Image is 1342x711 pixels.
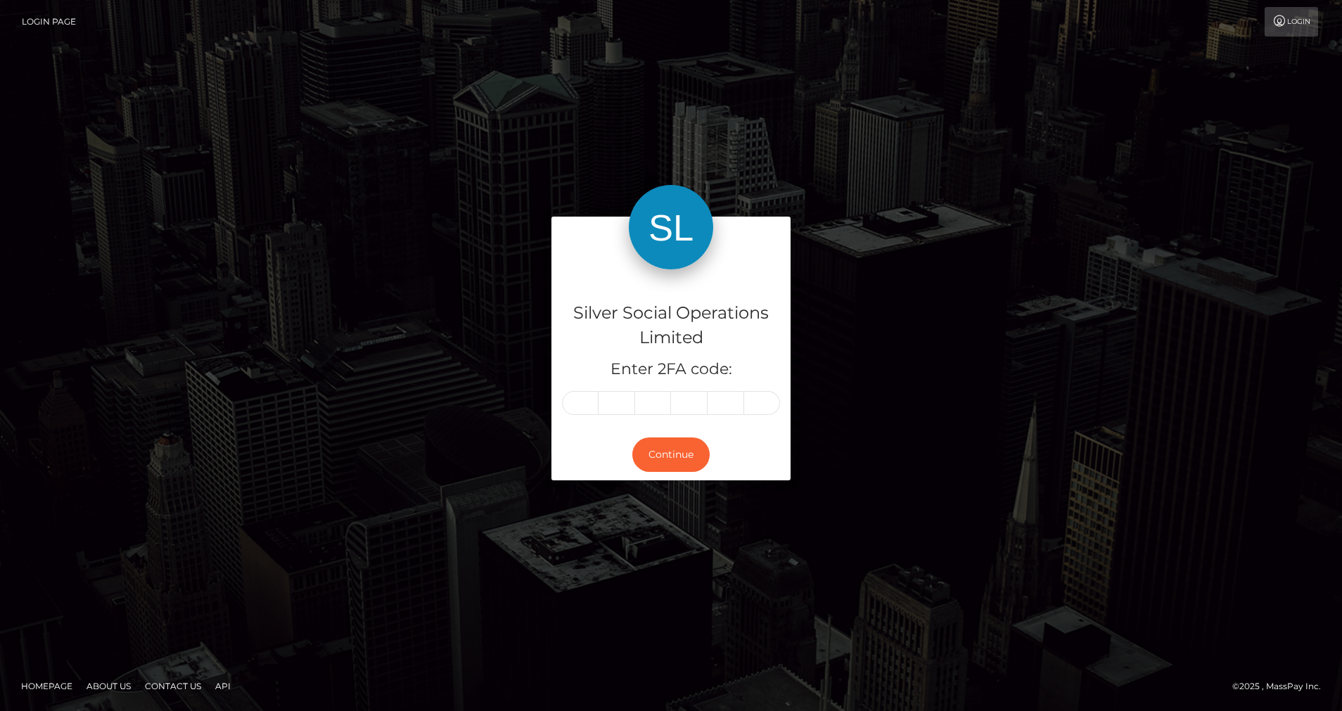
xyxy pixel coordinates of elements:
button: Continue [632,437,710,472]
h5: Enter 2FA code: [562,359,780,380]
h4: Silver Social Operations Limited [562,301,780,350]
a: Contact Us [139,675,207,697]
a: Homepage [15,675,78,697]
img: Silver Social Operations Limited [629,185,713,269]
a: Login Page [22,7,76,37]
a: Login [1265,7,1318,37]
div: © 2025 , MassPay Inc. [1232,679,1331,694]
a: About Us [81,675,136,697]
a: API [210,675,236,697]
